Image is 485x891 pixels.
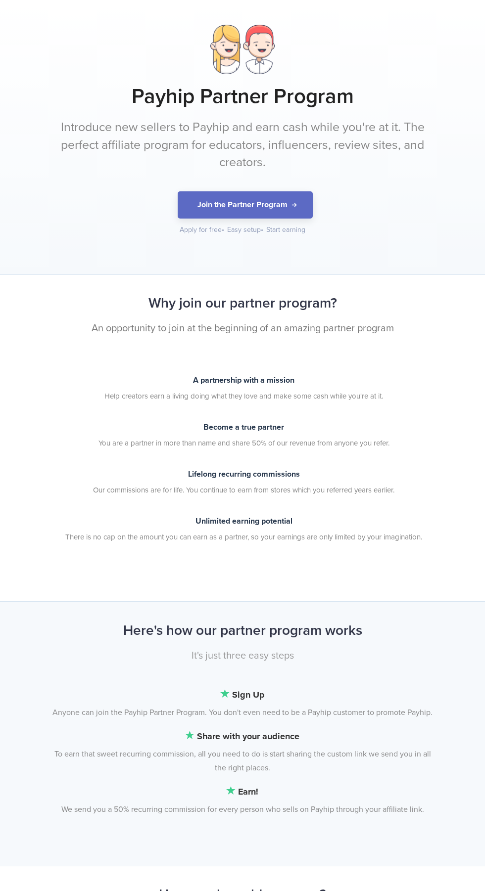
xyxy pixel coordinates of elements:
button: Join the Partner Program [178,191,313,219]
img: lady.png [210,25,241,74]
a: Become a true partner You are a partner in more than name and share 50% of our revenue from anyon... [48,420,436,450]
b: Sign Up [48,688,436,702]
div: Start earning [266,225,305,235]
a: A partnership with a mission Help creators earn a living doing what they love and make some cash ... [48,373,436,403]
span: Our commissions are for life. You continue to earn from stores which you referred years earlier. [93,485,394,495]
li: We send you a 50% recurring commission for every person who sells on Payhip through your affiliat... [48,785,436,816]
span: Lifelong recurring commissions [188,469,300,479]
p: It's just three easy steps [48,649,436,663]
b: Earn! [48,785,436,799]
img: dude.png [243,25,275,74]
h2: Here's how our partner program works [48,622,436,639]
span: You are a partner in more than name and share 50% of our revenue from anyone you refer. [98,438,389,448]
h1: Payhip Partner Program [48,84,436,109]
a: Lifelong recurring commissions Our commissions are for life. You continue to earn from stores whi... [48,467,436,497]
span: Help creators earn a living doing what they love and make some cash while you're at it. [104,391,383,401]
span: Become a true partner [203,422,284,432]
p: Introduce new sellers to Payhip and earn cash while you're at it. The perfect affiliate program f... [48,119,436,172]
span: • [261,225,263,234]
b: Share with your audience [48,729,436,743]
span: There is no cap on the amount you can earn as a partner, so your earnings are only limited by you... [65,532,422,542]
a: Unlimited earning potential There is no cap on the amount you can earn as a partner, so your earn... [48,514,436,544]
li: To earn that sweet recurring commission, all you need to do is start sharing the custom link we s... [48,729,436,775]
span: Unlimited earning potential [195,516,292,526]
div: Easy setup [227,225,264,235]
h2: Why join our partner program? [48,295,436,312]
span: A partnership with a mission [193,375,294,385]
p: An opportunity to join at the beginning of an amazing partner program [48,321,436,336]
span: • [222,225,224,234]
div: Apply for free [180,225,225,235]
li: Anyone can join the Payhip Partner Program. You don't even need to be a Payhip customer to promot... [48,688,436,719]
